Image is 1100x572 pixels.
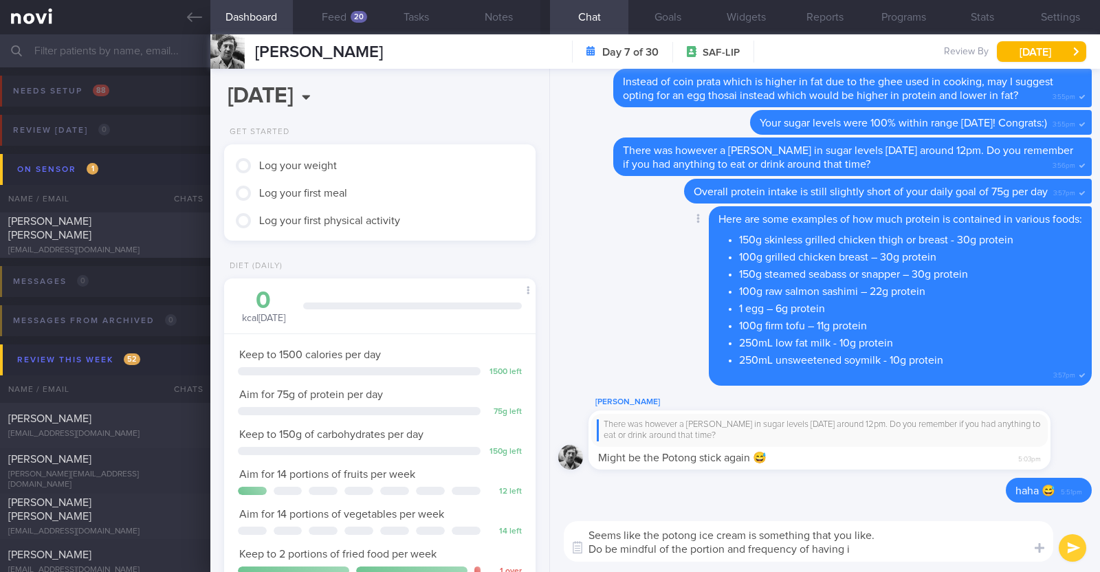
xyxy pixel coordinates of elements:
[718,214,1082,225] span: Here are some examples of how much protein is contained in various foods:
[703,46,740,60] span: SAF-LIP
[588,394,1092,410] div: [PERSON_NAME]
[239,549,437,560] span: Keep to 2 portions of fried food per week
[10,121,113,140] div: Review [DATE]
[739,333,1082,350] li: 250mL low fat milk - 10g protein
[1061,484,1082,497] span: 5:51pm
[239,389,383,400] span: Aim for 75g of protein per day
[1053,185,1075,198] span: 3:57pm
[8,527,202,537] div: [EMAIL_ADDRESS][DOMAIN_NAME]
[155,185,210,212] div: Chats
[155,375,210,403] div: Chats
[739,298,1082,316] li: 1 egg – 6g protein
[739,247,1082,264] li: 100g grilled chicken breast – 30g protein
[623,145,1073,170] span: There was however a [PERSON_NAME] in sugar levels [DATE] around 12pm. Do you remember if you had ...
[487,527,522,537] div: 14 left
[8,413,91,424] span: [PERSON_NAME]
[739,230,1082,247] li: 150g skinless grilled chicken thigh or breast - 30g protein
[487,367,522,377] div: 1500 left
[739,264,1082,281] li: 150g steamed seabass or snapper – 30g protein
[239,429,423,440] span: Keep to 150g of carbohydrates per day
[10,82,113,100] div: Needs setup
[1053,116,1075,129] span: 3:55pm
[124,353,140,365] span: 52
[87,163,98,175] span: 1
[997,41,1086,62] button: [DATE]
[944,46,989,58] span: Review By
[98,124,110,135] span: 0
[8,245,202,256] div: [EMAIL_ADDRESS][DOMAIN_NAME]
[165,314,177,326] span: 0
[255,44,383,60] span: [PERSON_NAME]
[224,261,283,272] div: Diet (Daily)
[238,289,289,313] div: 0
[1053,367,1075,380] span: 3:57pm
[8,454,91,465] span: [PERSON_NAME]
[8,470,202,490] div: [PERSON_NAME][EMAIL_ADDRESS][DOMAIN_NAME]
[487,447,522,457] div: 150 g left
[598,452,767,463] span: Might be the Potong stick again 😅
[1053,157,1075,170] span: 3:56pm
[694,186,1048,197] span: Overall protein intake is still slightly short of your daily goal of 75g per day
[1053,89,1075,102] span: 3:55pm
[8,216,91,241] span: [PERSON_NAME] [PERSON_NAME]
[739,350,1082,367] li: 250mL unsweetened soymilk - 10g protein
[14,351,144,369] div: Review this week
[14,160,102,179] div: On sensor
[8,549,91,560] span: [PERSON_NAME]
[77,275,89,287] span: 0
[602,45,659,59] strong: Day 7 of 30
[239,469,415,480] span: Aim for 14 portions of fruits per week
[739,281,1082,298] li: 100g raw salmon sashimi – 22g protein
[487,487,522,497] div: 12 left
[1018,451,1041,464] span: 5:03pm
[623,76,1053,101] span: Instead of coin prata which is higher in fat due to the ghee used in cooking, may I suggest optin...
[238,289,289,325] div: kcal [DATE]
[8,429,202,439] div: [EMAIL_ADDRESS][DOMAIN_NAME]
[224,127,289,137] div: Get Started
[239,349,381,360] span: Keep to 1500 calories per day
[8,497,91,522] span: [PERSON_NAME] [PERSON_NAME]
[760,118,1047,129] span: Your sugar levels were 100% within range [DATE]! Congrats:)
[93,85,109,96] span: 88
[10,311,180,330] div: Messages from Archived
[487,407,522,417] div: 75 g left
[239,509,444,520] span: Aim for 14 portions of vegetables per week
[739,316,1082,333] li: 100g firm tofu – 11g protein
[597,419,1042,442] div: There was however a [PERSON_NAME] in sugar levels [DATE] around 12pm. Do you remember if you had ...
[1015,485,1055,496] span: haha 😅
[10,272,92,291] div: Messages
[351,11,367,23] div: 20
